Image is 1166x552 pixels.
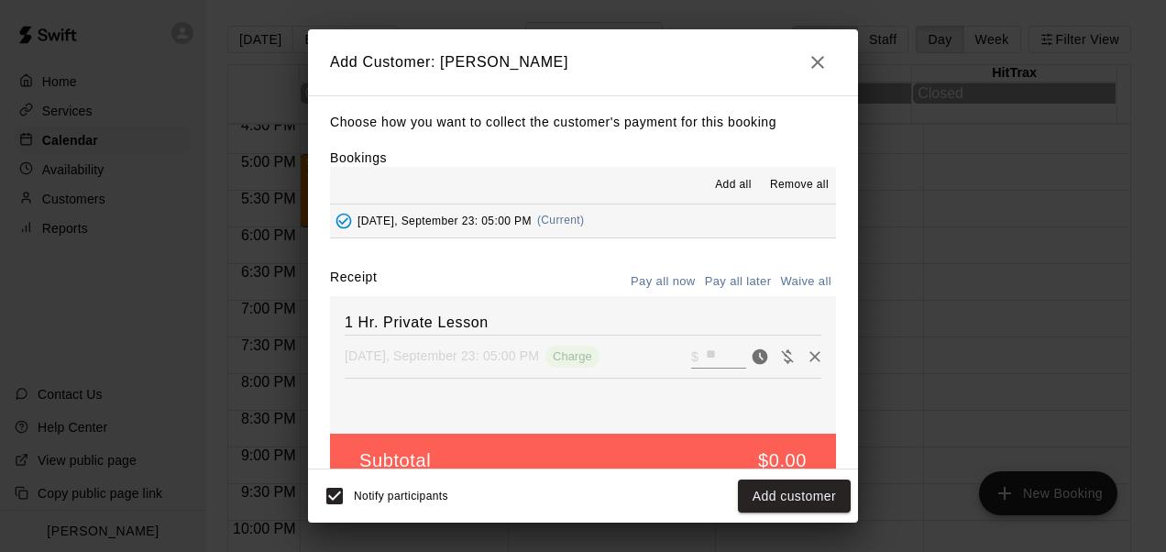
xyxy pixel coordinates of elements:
[691,348,698,366] p: $
[700,268,776,296] button: Pay all later
[330,207,357,235] button: Added - Collect Payment
[774,348,801,363] span: Waive payment
[345,347,539,365] p: [DATE], September 23: 05:00 PM
[775,268,836,296] button: Waive all
[357,214,532,226] span: [DATE], September 23: 05:00 PM
[738,480,851,513] button: Add customer
[626,268,700,296] button: Pay all now
[704,171,763,200] button: Add all
[330,111,836,134] p: Choose how you want to collect the customer's payment for this booking
[345,311,821,335] h6: 1 Hr. Private Lesson
[715,176,752,194] span: Add all
[359,448,431,473] h5: Subtotal
[330,150,387,165] label: Bookings
[758,448,807,473] h5: $0.00
[746,348,774,363] span: Pay now
[770,176,829,194] span: Remove all
[354,490,448,502] span: Notify participants
[801,343,829,370] button: Remove
[330,268,377,296] label: Receipt
[537,214,585,226] span: (Current)
[763,171,836,200] button: Remove all
[308,29,858,95] h2: Add Customer: [PERSON_NAME]
[330,204,836,238] button: Added - Collect Payment[DATE], September 23: 05:00 PM(Current)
